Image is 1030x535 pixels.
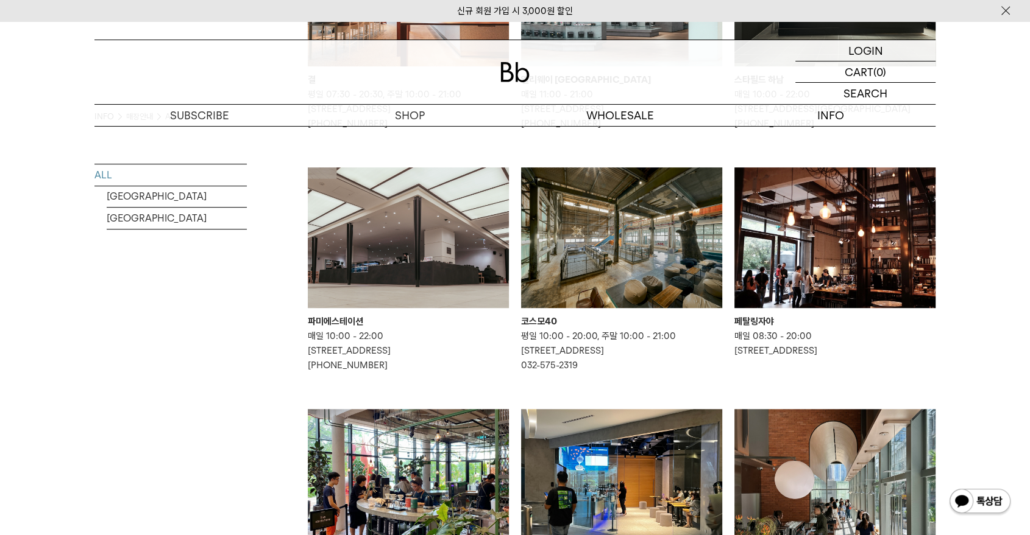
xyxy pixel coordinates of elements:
[308,329,509,372] p: 매일 10:00 - 22:00 [STREET_ADDRESS] [PHONE_NUMBER]
[521,167,722,308] img: 코스모40
[308,314,509,329] div: 파미에스테이션
[308,167,509,308] img: 파미에스테이션
[94,164,247,186] a: ALL
[848,40,883,61] p: LOGIN
[734,167,936,358] a: 페탈링자야 페탈링자야 매일 08:30 - 20:00[STREET_ADDRESS]
[734,167,936,308] img: 페탈링자야
[521,314,722,329] div: 코스모40
[734,314,936,329] div: 페탈링자야
[107,208,247,229] a: [GEOGRAPHIC_DATA]
[795,61,936,83] a: CART (0)
[873,61,886,82] p: (0)
[948,488,1012,517] img: 카카오톡 채널 1:1 채팅 버튼
[795,40,936,61] a: LOGIN
[521,167,722,372] a: 코스모40 코스모40 평일 10:00 - 20:00, 주말 10:00 - 21:00[STREET_ADDRESS]032-575-2319
[515,105,725,126] p: WHOLESALE
[734,329,936,358] p: 매일 08:30 - 20:00 [STREET_ADDRESS]
[844,83,887,104] p: SEARCH
[845,61,873,82] p: CART
[500,62,530,82] img: 로고
[308,167,509,372] a: 파미에스테이션 파미에스테이션 매일 10:00 - 22:00[STREET_ADDRESS][PHONE_NUMBER]
[305,105,515,126] a: SHOP
[521,329,722,372] p: 평일 10:00 - 20:00, 주말 10:00 - 21:00 [STREET_ADDRESS] 032-575-2319
[107,186,247,207] a: [GEOGRAPHIC_DATA]
[457,5,573,16] a: 신규 회원 가입 시 3,000원 할인
[725,105,936,126] p: INFO
[94,105,305,126] a: SUBSCRIBE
